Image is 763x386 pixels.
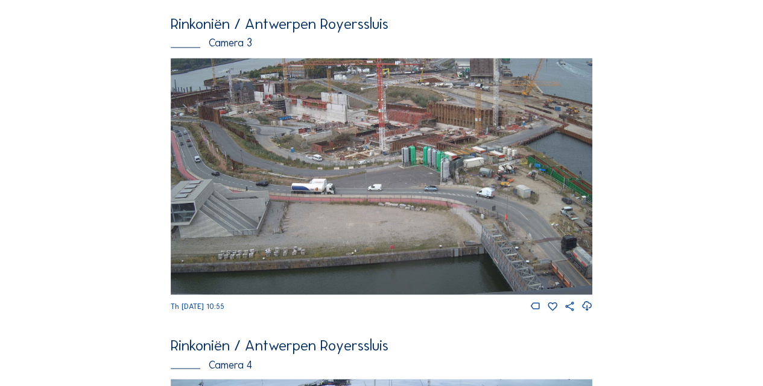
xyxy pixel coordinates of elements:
div: Camera 4 [171,360,593,370]
div: Rinkoniën / Antwerpen Royerssluis [171,16,593,31]
span: Th [DATE] 10:55 [171,301,224,310]
div: Rinkoniën / Antwerpen Royerssluis [171,337,593,352]
img: Image [171,58,593,294]
div: Camera 3 [171,38,593,49]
